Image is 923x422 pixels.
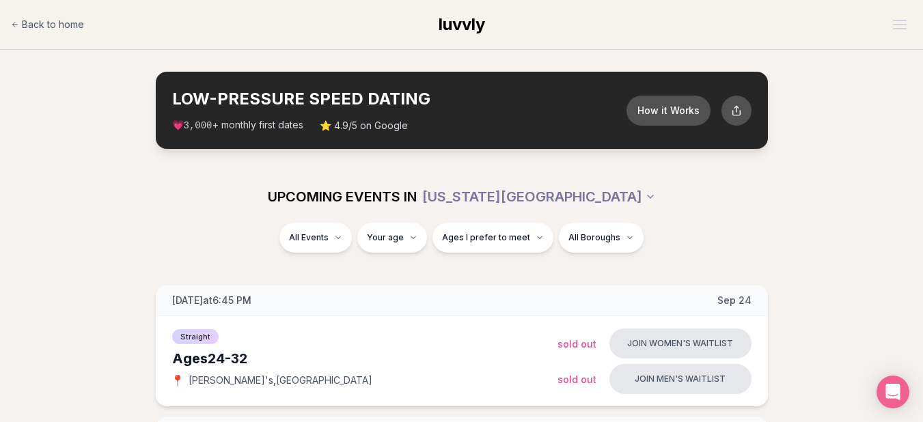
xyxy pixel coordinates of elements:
button: Ages I prefer to meet [432,223,553,253]
button: All Events [279,223,352,253]
button: [US_STATE][GEOGRAPHIC_DATA] [422,182,656,212]
button: Join men's waitlist [609,364,752,394]
span: 📍 [172,375,183,386]
span: 💗 + monthly first dates [172,118,303,132]
button: Your age [357,223,427,253]
span: luvvly [439,14,485,34]
span: 3,000 [184,120,212,131]
span: Sold Out [557,374,596,385]
div: Ages 24-32 [172,349,557,368]
span: Straight [172,329,219,344]
span: All Boroughs [568,232,620,243]
span: [DATE] at 6:45 PM [172,294,251,307]
a: luvvly [439,14,485,36]
span: UPCOMING EVENTS IN [268,187,417,206]
span: Back to home [22,18,84,31]
span: ⭐ 4.9/5 on Google [320,119,408,132]
span: Ages I prefer to meet [442,232,530,243]
h2: LOW-PRESSURE SPEED DATING [172,88,626,110]
button: Open menu [887,14,912,35]
button: All Boroughs [559,223,644,253]
div: Open Intercom Messenger [877,376,909,408]
span: All Events [289,232,329,243]
span: Sold Out [557,338,596,350]
span: [PERSON_NAME]'s , [GEOGRAPHIC_DATA] [189,374,372,387]
button: How it Works [626,96,711,126]
a: Back to home [11,11,84,38]
span: Sep 24 [717,294,752,307]
button: Join women's waitlist [609,328,752,358]
span: Your age [367,232,404,243]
